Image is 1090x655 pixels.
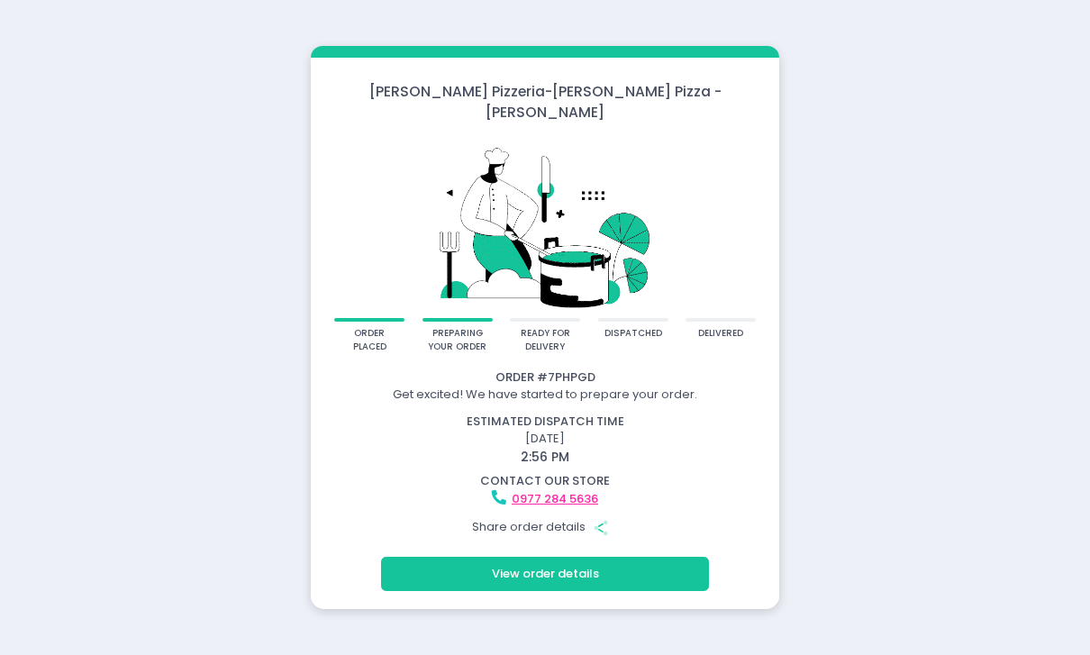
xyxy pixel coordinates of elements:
div: Order # 7PHPGD [313,368,777,387]
span: 2:56 PM [521,448,569,466]
a: 0977 284 5636 [512,490,598,507]
div: Get excited! We have started to prepare your order. [313,386,777,404]
div: ready for delivery [516,327,575,353]
img: talkie [334,134,756,318]
div: [DATE] [303,413,788,467]
div: Share order details [313,510,777,544]
div: delivered [698,327,743,341]
div: preparing your order [428,327,486,353]
button: View order details [381,557,709,591]
div: dispatched [604,327,662,341]
div: [PERSON_NAME] Pizzeria - [PERSON_NAME] Pizza - [PERSON_NAME] [311,81,779,123]
div: contact our store [313,472,777,490]
div: order placed [341,327,399,353]
div: estimated dispatch time [313,413,777,431]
